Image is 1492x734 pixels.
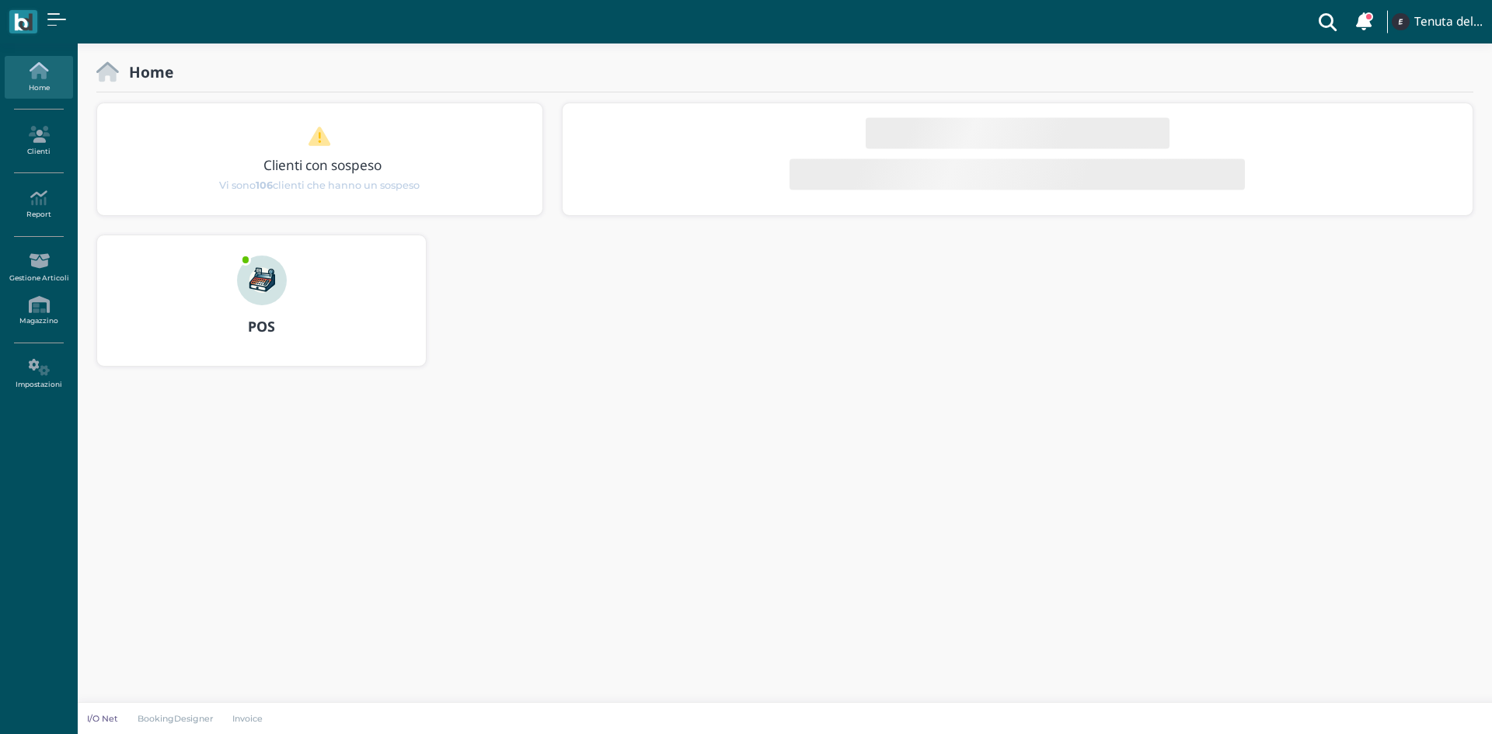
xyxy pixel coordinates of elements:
b: POS [248,317,275,336]
a: Report [5,183,72,226]
a: Home [5,56,72,99]
a: Gestione Articoli [5,246,72,289]
h3: Clienti con sospeso [130,158,515,172]
div: 1 / 1 [97,103,542,215]
a: Clienti [5,120,72,162]
a: Clienti con sospeso Vi sono106clienti che hanno un sospeso [127,126,512,193]
iframe: Help widget launcher [1382,686,1479,721]
b: 106 [256,179,273,191]
img: ... [237,256,287,305]
a: ... Tenuta del Barco [1389,3,1483,40]
img: ... [1392,13,1409,30]
h2: Home [119,64,173,80]
h4: Tenuta del Barco [1414,16,1483,29]
a: Impostazioni [5,353,72,395]
a: Magazzino [5,290,72,332]
a: ... POS [96,235,427,385]
img: logo [14,13,32,31]
span: Vi sono clienti che hanno un sospeso [219,178,420,193]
